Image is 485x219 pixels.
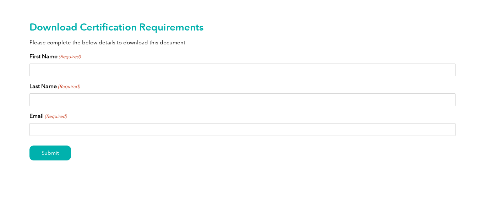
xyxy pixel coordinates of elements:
span: (Required) [44,113,67,120]
input: Submit [29,146,71,160]
label: Last Name [29,82,80,91]
label: First Name [29,52,81,61]
label: Email [29,112,67,120]
p: Please complete the below details to download this document [29,39,456,46]
span: (Required) [58,53,81,60]
span: (Required) [58,83,80,90]
h2: Download Certification Requirements [29,21,456,33]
